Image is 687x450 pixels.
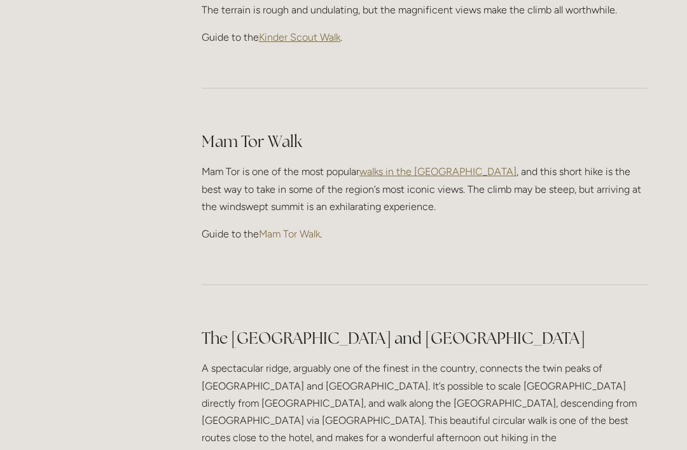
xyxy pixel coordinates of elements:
a: Mam Tor Walk [259,228,320,240]
a: Kinder Scout Walk [259,31,340,43]
h2: The [GEOGRAPHIC_DATA] and [GEOGRAPHIC_DATA] [202,327,648,349]
p: Guide to the . [202,29,648,46]
h2: Mam Tor Walk [202,130,648,153]
p: Guide to the . [202,225,648,243]
a: walks in the [GEOGRAPHIC_DATA] [359,165,517,178]
p: Mam Tor is one of the most popular , and this short hike is the best way to take in some of the r... [202,163,648,215]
